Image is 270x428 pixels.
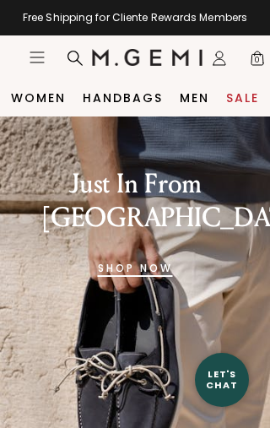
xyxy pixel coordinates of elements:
img: M.Gemi [92,49,202,66]
a: Banner primary button [98,248,173,289]
a: Men [180,91,209,105]
div: Just In From [GEOGRAPHIC_DATA] [40,167,229,235]
button: Open site menu [29,49,46,66]
a: Handbags [83,91,163,105]
a: Sale [226,91,259,105]
a: Women [11,91,66,105]
div: Let's Chat [195,369,249,390]
span: 0 [249,53,266,70]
